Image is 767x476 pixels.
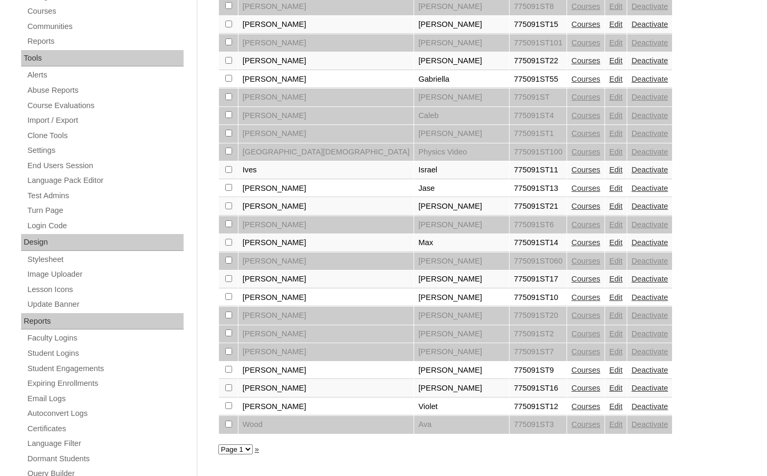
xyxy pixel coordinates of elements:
td: 775091ST11 [510,161,567,179]
td: Wood [238,416,414,434]
a: Deactivate [631,93,668,101]
a: Alerts [26,69,184,82]
a: Courses [571,293,600,302]
a: Edit [609,56,622,65]
a: Deactivate [631,238,668,247]
a: Deactivate [631,347,668,356]
a: Turn Page [26,204,184,217]
a: » [255,445,259,453]
a: Courses [571,384,600,392]
a: Courses [571,38,600,47]
a: Edit [609,166,622,174]
a: Courses [571,202,600,210]
td: [PERSON_NAME] [414,216,509,234]
a: Edit [609,148,622,156]
a: Import / Export [26,114,184,127]
a: Courses [571,257,600,265]
a: Dormant Students [26,452,184,465]
a: Courses [571,402,600,411]
a: Reports [26,35,184,48]
a: Faculty Logins [26,332,184,345]
a: Edit [609,311,622,319]
a: Abuse Reports [26,84,184,97]
a: Deactivate [631,220,668,229]
a: Courses [571,20,600,28]
a: Courses [571,166,600,174]
a: Courses [571,366,600,374]
a: Test Admins [26,189,184,202]
td: [PERSON_NAME] [414,89,509,106]
a: Student Engagements [26,362,184,375]
a: Edit [609,420,622,429]
a: Edit [609,20,622,28]
td: [PERSON_NAME] [238,343,414,361]
td: [PERSON_NAME] [414,16,509,34]
td: [PERSON_NAME] [238,398,414,416]
td: [PERSON_NAME] [238,180,414,198]
td: [GEOGRAPHIC_DATA][DEMOGRAPHIC_DATA] [238,143,414,161]
a: Courses [571,238,600,247]
a: Courses [571,329,600,338]
td: Ava [414,416,509,434]
a: Lesson Icons [26,283,184,296]
td: [PERSON_NAME] [414,325,509,343]
td: [PERSON_NAME] [414,362,509,380]
a: Edit [609,347,622,356]
td: 775091ST12 [510,398,567,416]
td: [PERSON_NAME] [238,325,414,343]
td: Violet [414,398,509,416]
td: [PERSON_NAME] [414,125,509,143]
td: Israel [414,161,509,179]
td: [PERSON_NAME] [414,198,509,216]
a: Deactivate [631,20,668,28]
a: Edit [609,111,622,120]
td: 775091ST13 [510,180,567,198]
a: Language Filter [26,437,184,450]
td: [PERSON_NAME] [238,362,414,380]
a: Communities [26,20,184,33]
td: 775091ST1 [510,125,567,143]
td: Max [414,234,509,252]
a: Deactivate [631,275,668,283]
a: Clone Tools [26,129,184,142]
a: Deactivate [631,402,668,411]
td: [PERSON_NAME] [238,16,414,34]
td: 775091ST16 [510,380,567,397]
a: Image Uploader [26,268,184,281]
td: 775091ST [510,89,567,106]
a: Edit [609,93,622,101]
a: Edit [609,329,622,338]
td: 775091ST20 [510,307,567,325]
td: 775091ST101 [510,34,567,52]
td: 775091ST55 [510,71,567,89]
a: Deactivate [631,129,668,138]
a: Deactivate [631,257,668,265]
td: [PERSON_NAME] [414,343,509,361]
td: [PERSON_NAME] [238,380,414,397]
td: 775091ST22 [510,52,567,70]
a: Deactivate [631,366,668,374]
a: Certificates [26,422,184,435]
a: Edit [609,220,622,229]
td: [PERSON_NAME] [238,252,414,270]
td: 775091ST6 [510,216,567,234]
td: [PERSON_NAME] [238,307,414,325]
td: [PERSON_NAME] [414,34,509,52]
td: [PERSON_NAME] [238,234,414,252]
td: Gabriella [414,71,509,89]
div: Reports [21,313,184,330]
a: Stylesheet [26,253,184,266]
a: Deactivate [631,56,668,65]
td: [PERSON_NAME] [414,307,509,325]
a: Edit [609,384,622,392]
a: Courses [571,111,600,120]
td: [PERSON_NAME] [414,380,509,397]
a: Settings [26,144,184,157]
a: Edit [609,2,622,11]
a: Edit [609,238,622,247]
div: Design [21,234,184,251]
a: Deactivate [631,329,668,338]
td: [PERSON_NAME] [238,216,414,234]
td: 775091ST10 [510,289,567,307]
td: 775091ST3 [510,416,567,434]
